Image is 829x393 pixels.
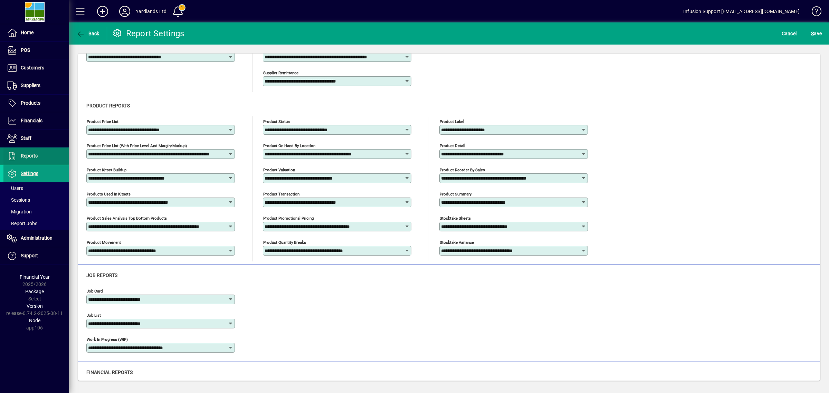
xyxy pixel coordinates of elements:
[440,167,485,172] mat-label: Product Reorder By Sales
[3,95,69,112] a: Products
[20,274,50,280] span: Financial Year
[87,192,131,196] mat-label: Products used in Kitsets
[780,27,799,40] button: Cancel
[114,5,136,18] button: Profile
[3,59,69,77] a: Customers
[86,103,130,108] span: Product reports
[21,118,42,123] span: Financials
[7,209,32,214] span: Migration
[29,318,40,323] span: Node
[3,77,69,94] a: Suppliers
[75,27,101,40] button: Back
[25,289,44,294] span: Package
[811,28,822,39] span: ave
[3,218,69,229] a: Report Jobs
[782,28,797,39] span: Cancel
[683,6,800,17] div: Infusion Support [EMAIL_ADDRESS][DOMAIN_NAME]
[27,303,43,309] span: Version
[3,147,69,165] a: Reports
[3,130,69,147] a: Staff
[69,27,107,40] app-page-header-button: Back
[263,143,315,148] mat-label: Product on hand by location
[21,171,38,176] span: Settings
[87,337,128,342] mat-label: Work in Progress (WIP)
[3,230,69,247] a: Administration
[87,289,103,294] mat-label: Job Card
[21,65,44,70] span: Customers
[21,83,40,88] span: Suppliers
[87,167,126,172] mat-label: Product kitset buildup
[21,253,38,258] span: Support
[7,197,30,203] span: Sessions
[3,24,69,41] a: Home
[86,370,133,375] span: Financial reports
[7,221,37,226] span: Report Jobs
[76,31,99,36] span: Back
[87,313,101,318] mat-label: Job List
[21,47,30,53] span: POS
[112,28,184,39] div: Report Settings
[811,31,814,36] span: S
[3,206,69,218] a: Migration
[263,192,299,196] mat-label: Product transaction
[7,185,23,191] span: Users
[87,216,167,221] mat-label: Product Sales Analysis Top Bottom Products
[263,167,295,172] mat-label: Product valuation
[92,5,114,18] button: Add
[3,182,69,194] a: Users
[440,119,464,124] mat-label: Product label
[87,119,118,124] mat-label: Product price list
[86,272,117,278] span: Job reports
[136,6,166,17] div: Yardlands Ltd
[263,240,306,245] mat-label: Product Quantity Breaks
[440,240,474,245] mat-label: Stocktake Variance
[263,216,314,221] mat-label: Product Promotional Pricing
[21,30,34,35] span: Home
[21,235,53,241] span: Administration
[263,70,298,75] mat-label: Supplier remittance
[3,247,69,265] a: Support
[87,240,121,245] mat-label: Product Movement
[440,216,471,221] mat-label: Stocktake Sheets
[440,192,471,196] mat-label: Product summary
[21,135,31,141] span: Staff
[3,112,69,130] a: Financials
[807,1,820,24] a: Knowledge Base
[440,143,465,148] mat-label: Product detail
[809,27,823,40] button: Save
[3,194,69,206] a: Sessions
[87,143,187,148] mat-label: Product Price List (with Price Level and Margin/Markup)
[263,119,290,124] mat-label: Product status
[21,153,38,159] span: Reports
[21,100,40,106] span: Products
[3,42,69,59] a: POS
